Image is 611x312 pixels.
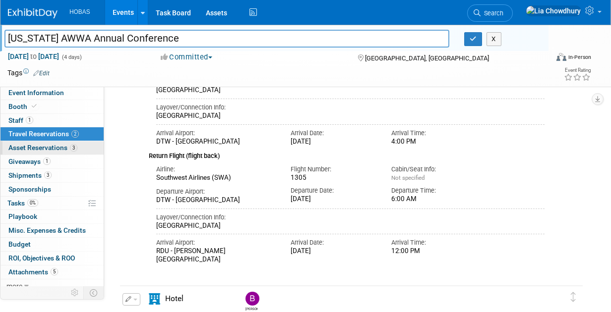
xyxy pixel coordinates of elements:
[156,103,545,112] div: Layover/Connection Info:
[149,293,160,305] i: Hotel
[481,9,503,17] span: Search
[156,213,545,222] div: Layover/Connection Info:
[487,32,502,46] button: X
[0,265,104,279] a: Attachments5
[8,89,64,97] span: Event Information
[7,199,38,207] span: Tasks
[8,212,37,220] span: Playbook
[0,279,104,293] a: more
[0,197,104,210] a: Tasks0%
[291,195,376,204] div: [DATE]
[66,286,84,299] td: Personalize Event Tab Strip
[156,138,276,146] div: DTW - [GEOGRAPHIC_DATA]
[0,210,104,223] a: Playbook
[156,238,276,247] div: Arrival Airport:
[156,174,276,182] div: Southwest Airlines (SWA)
[8,171,52,179] span: Shipments
[0,238,104,251] a: Budget
[0,114,104,127] a: Staff1
[0,224,104,237] a: Misc. Expenses & Credits
[0,169,104,182] a: Shipments3
[391,247,477,256] div: 12:00 PM
[391,238,477,247] div: Arrival Time:
[8,144,77,152] span: Asset Reservations
[29,52,38,60] span: to
[71,130,79,138] span: 2
[391,186,477,195] div: Departure Time:
[245,292,259,306] img: Bryant Welch
[61,54,82,60] span: (4 days)
[0,141,104,155] a: Asset Reservations3
[467,4,513,22] a: Search
[8,130,79,138] span: Travel Reservations
[8,268,58,276] span: Attachments
[365,54,489,62] span: [GEOGRAPHIC_DATA], [GEOGRAPHIC_DATA]
[6,282,22,290] span: more
[291,129,376,138] div: Arrival Date:
[245,306,258,311] div: Bryant Welch
[291,165,376,174] div: Flight Number:
[156,187,276,196] div: Departure Airport:
[391,195,477,204] div: 6:00 AM
[7,52,60,61] span: [DATE] [DATE]
[391,129,477,138] div: Arrival Time:
[291,138,376,146] div: [DATE]
[156,222,545,230] div: [GEOGRAPHIC_DATA]
[156,196,276,205] div: DTW - [GEOGRAPHIC_DATA]
[291,238,376,247] div: Arrival Date:
[69,8,90,15] span: HOBAS
[391,138,477,146] div: 4:00 PM
[8,254,75,262] span: ROI, Objectives & ROO
[391,165,477,174] div: Cabin/Seat Info:
[156,165,276,174] div: Airline:
[0,100,104,113] a: Booth
[0,155,104,168] a: Giveaways1
[391,174,425,181] span: Not specified
[43,157,51,165] span: 1
[51,268,58,275] span: 5
[165,294,183,303] span: Hotel
[84,286,104,299] td: Toggle Event Tabs
[156,112,545,120] div: [GEOGRAPHIC_DATA]
[157,52,216,62] button: Committed
[291,174,376,182] div: 1305
[571,292,576,302] i: Click and drag to move item
[32,104,37,109] i: Booth reservation complete
[149,146,545,161] div: Return Flight (flight back)
[0,127,104,141] a: Travel Reservations2
[291,186,376,195] div: Departure Date:
[556,53,566,61] img: Format-Inperson.png
[8,8,58,18] img: ExhibitDay
[0,86,104,100] a: Event Information
[564,68,591,73] div: Event Rating
[33,70,50,77] a: Edit
[8,157,51,165] span: Giveaways
[0,183,104,196] a: Sponsorships
[156,129,276,138] div: Arrival Airport:
[44,171,52,179] span: 3
[8,185,51,193] span: Sponsorships
[8,103,39,110] span: Booth
[526,5,581,16] img: Lia Chowdhury
[568,53,591,61] div: In-Person
[0,252,104,265] a: ROI, Objectives & ROO
[7,68,50,78] td: Tags
[291,247,376,256] div: [DATE]
[8,240,31,248] span: Budget
[8,226,86,234] span: Misc. Expenses & Credits
[156,247,276,264] div: RDU - [PERSON_NAME][GEOGRAPHIC_DATA]
[70,144,77,152] span: 3
[243,292,260,311] div: Bryant Welch
[8,116,33,124] span: Staff
[27,199,38,207] span: 0%
[26,116,33,124] span: 1
[506,52,591,66] div: Event Format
